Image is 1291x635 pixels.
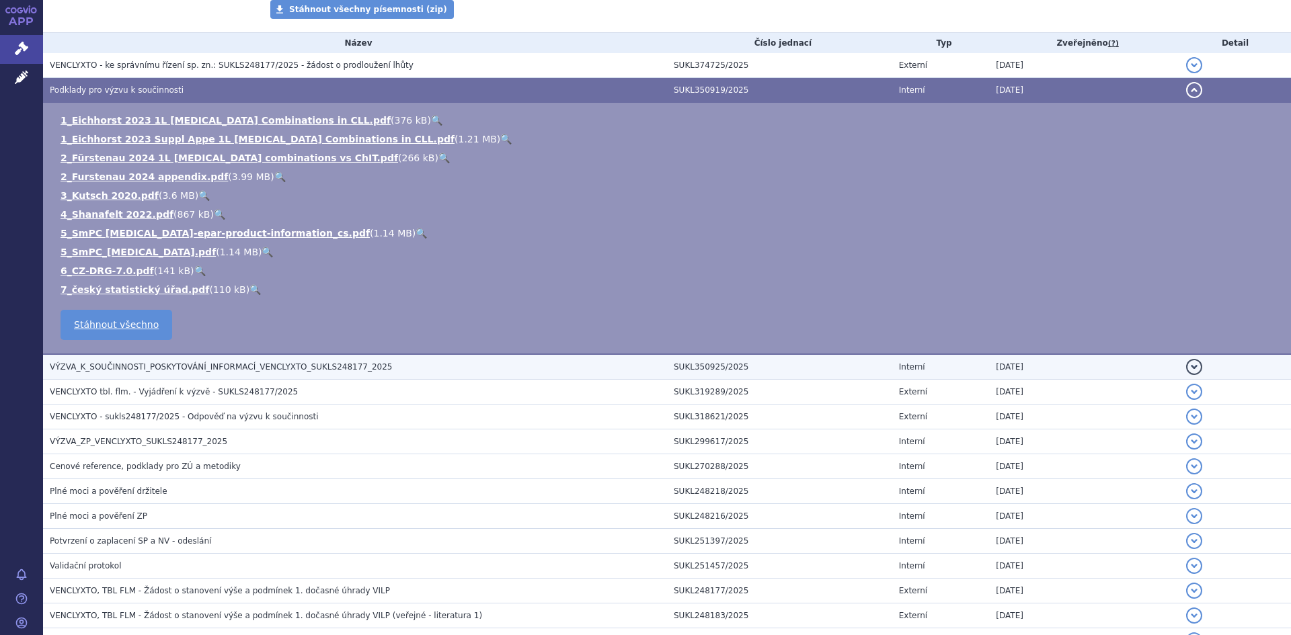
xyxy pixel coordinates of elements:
a: 🔍 [416,228,427,239]
td: [DATE] [989,579,1179,603]
span: 1.14 MB [220,247,258,257]
th: Zveřejněno [989,33,1179,53]
span: Externí [899,412,927,421]
a: 2_Furstenau 2024 appendix.pdf [61,171,228,182]
span: VENCLYXTO, TBL FLM - Žádost o stanovení výše a podmínek 1. dočasné úhrady VILP [50,586,390,595]
button: detail [1186,583,1202,599]
abbr: (?) [1108,39,1119,48]
a: 4_Shanafelt 2022.pdf [61,209,173,220]
span: 3.6 MB [162,190,194,201]
td: SUKL270288/2025 [667,454,892,479]
a: 1_Eichhorst 2023 Suppl Appe 1L [MEDICAL_DATA] Combinations in CLL.pdf [61,134,455,144]
li: ( ) [61,264,1278,278]
td: SUKL350919/2025 [667,78,892,103]
span: 1.21 MB [459,134,497,144]
a: 5_SmPC_[MEDICAL_DATA].pdf [61,247,216,257]
a: 1_Eichhorst 2023 1L [MEDICAL_DATA] Combinations in CLL.pdf [61,115,391,126]
span: Potvrzení o zaplacení SP a NV - odeslání [50,536,211,546]
td: SUKL319289/2025 [667,380,892,405]
button: detail [1186,57,1202,73]
a: 🔍 [214,209,225,220]
span: Interní [899,462,925,471]
span: Externí [899,387,927,396]
th: Detail [1179,33,1291,53]
td: [DATE] [989,354,1179,380]
th: Název [43,33,667,53]
button: detail [1186,483,1202,499]
td: SUKL251397/2025 [667,529,892,554]
td: SUKL374725/2025 [667,53,892,78]
span: 141 kB [157,265,190,276]
span: Interní [899,536,925,546]
a: 🔍 [194,265,206,276]
a: 🔍 [500,134,512,144]
a: 🔍 [274,171,286,182]
span: Podklady pro výzvu k součinnosti [50,85,184,95]
a: 🔍 [262,247,273,257]
span: Interní [899,85,925,95]
span: 867 kB [178,209,210,220]
td: [DATE] [989,603,1179,628]
button: detail [1186,558,1202,574]
span: Externí [899,611,927,620]
li: ( ) [61,283,1278,296]
span: 376 kB [395,115,428,126]
span: VÝZVA_K_SOUČINNOSTI_POSKYTOVÁNÍ_INFORMACÍ_VENCLYXTO_SUKLS248177_2025 [50,362,392,372]
td: [DATE] [989,380,1179,405]
td: SUKL251457/2025 [667,554,892,579]
td: SUKL248177/2025 [667,579,892,603]
span: Plné moci a pověření ZP [50,511,147,521]
a: 🔍 [438,153,450,163]
li: ( ) [61,226,1278,240]
a: 3_Kutsch 2020.pdf [61,190,159,201]
span: Externí [899,586,927,595]
span: VENCLYXTO - ke správnímu řízení sp. zn.: SUKLS248177/2025 - žádost o prodloužení lhůty [50,60,414,70]
th: Typ [892,33,990,53]
button: detail [1186,82,1202,98]
span: Cenové reference, podklady pro ZÚ a metodiky [50,462,241,471]
li: ( ) [61,208,1278,221]
span: VÝZVA_ZP_VENCLYXTO_SUKLS248177_2025 [50,437,227,446]
button: detail [1186,533,1202,549]
span: 266 kB [401,153,434,163]
span: 1.14 MB [374,228,412,239]
span: Plné moci a pověření držitele [50,486,167,496]
span: 110 kB [213,284,246,295]
td: [DATE] [989,554,1179,579]
a: 7_český statistický úřad.pdf [61,284,209,295]
span: VENCLYXTO - sukls248177/2025 - Odpověď na výzvu k součinnosti [50,412,319,421]
span: Interní [899,561,925,570]
td: [DATE] [989,479,1179,504]
li: ( ) [61,114,1278,127]
td: [DATE] [989,405,1179,429]
a: 🔍 [249,284,261,295]
li: ( ) [61,170,1278,183]
a: Stáhnout všechno [61,310,172,340]
span: Interní [899,486,925,496]
td: SUKL350925/2025 [667,354,892,380]
span: Stáhnout všechny písemnosti (zip) [289,5,447,14]
span: Validační protokol [50,561,122,570]
span: Interní [899,362,925,372]
td: SUKL248218/2025 [667,479,892,504]
li: ( ) [61,132,1278,146]
th: Číslo jednací [667,33,892,53]
button: detail [1186,384,1202,400]
span: VENCLYXTO, TBL FLM - Žádost o stanovení výše a podmínek 1. dočasné úhrady VILP (veřejné - literat... [50,611,482,620]
a: 5_SmPC [MEDICAL_DATA]-epar-product-information_cs.pdf [61,228,370,239]
td: SUKL248216/2025 [667,504,892,529]
td: SUKL248183/2025 [667,603,892,628]
button: detail [1186,409,1202,425]
td: [DATE] [989,529,1179,554]
a: 6_CZ-DRG-7.0.pdf [61,265,154,276]
td: SUKL318621/2025 [667,405,892,429]
button: detail [1186,607,1202,624]
a: 🔍 [198,190,210,201]
button: detail [1186,508,1202,524]
button: detail [1186,458,1202,474]
li: ( ) [61,189,1278,202]
button: detail [1186,359,1202,375]
td: [DATE] [989,504,1179,529]
a: 🔍 [431,115,442,126]
span: Interní [899,437,925,446]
